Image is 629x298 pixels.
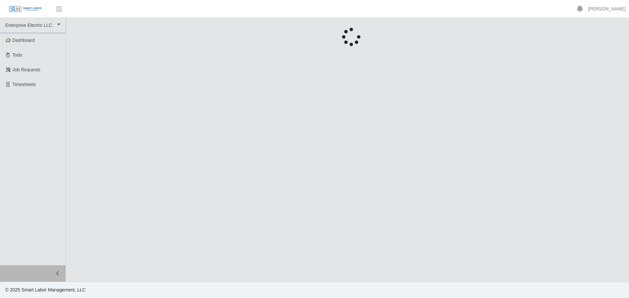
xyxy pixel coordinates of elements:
span: Job Requests [12,67,41,72]
span: Todo [12,52,22,58]
span: Timesheets [12,82,36,87]
span: © 2025 Smart Labor Management, LLC [5,287,86,292]
span: Dashboard [12,38,35,43]
a: [PERSON_NAME] [588,6,626,12]
img: SLM Logo [9,6,42,13]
